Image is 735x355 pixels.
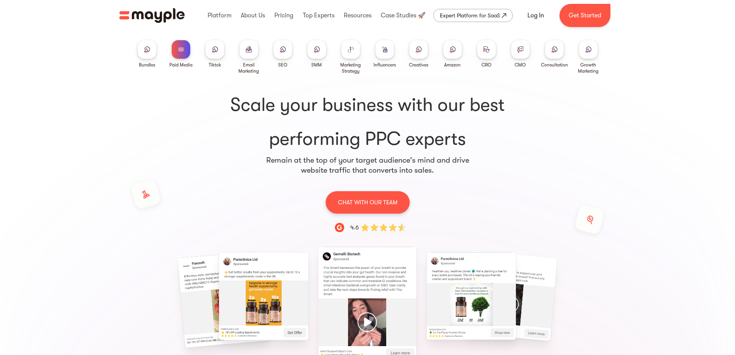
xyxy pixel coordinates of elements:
[518,6,553,25] a: Log In
[221,254,306,338] div: 15 / 15
[117,254,203,344] div: 14 / 15
[119,8,185,23] img: Mayple logo
[133,93,602,151] h1: performing PPC experts
[429,254,514,338] div: 2 / 15
[541,40,568,68] a: Consultation
[133,93,602,117] span: Scale your business with our best
[209,62,221,68] div: Tiktok
[206,40,224,68] a: Tiktok
[409,62,428,68] div: Creatives
[350,223,359,232] div: 4.6
[278,62,287,68] div: SEO
[373,40,396,68] a: Influencers
[308,40,326,68] a: SMM
[337,40,365,74] a: Marketing Strategy
[515,62,526,68] div: CMO
[433,9,513,22] a: Expert Platform for SaaS
[139,62,155,68] div: Bundles
[138,40,156,68] a: Bundles
[325,254,410,353] div: 1 / 15
[326,191,410,214] a: CHAT WITH OUR TEAM
[440,11,500,20] div: Expert Platform for SaaS
[235,40,263,74] a: Email Marketing
[444,62,461,68] div: Amazon
[477,40,496,68] a: CRO
[235,62,263,74] div: Email Marketing
[559,4,610,27] a: Get Started
[338,197,397,207] p: CHAT WITH OUR TEAM
[574,40,602,74] a: Growth Marketing
[511,40,530,68] a: CMO
[266,155,470,175] p: Remain at the top of your target audience's mind and drive website traffic that converts into sales.
[532,254,618,337] div: 3 / 15
[169,62,193,68] div: Paid Media
[482,62,492,68] div: CRO
[311,62,322,68] div: SMM
[541,62,568,68] div: Consultation
[574,62,602,74] div: Growth Marketing
[274,40,292,68] a: SEO
[373,62,396,68] div: Influencers
[409,40,428,68] a: Creatives
[337,62,365,74] div: Marketing Strategy
[443,40,462,68] a: Amazon
[169,40,193,68] a: Paid Media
